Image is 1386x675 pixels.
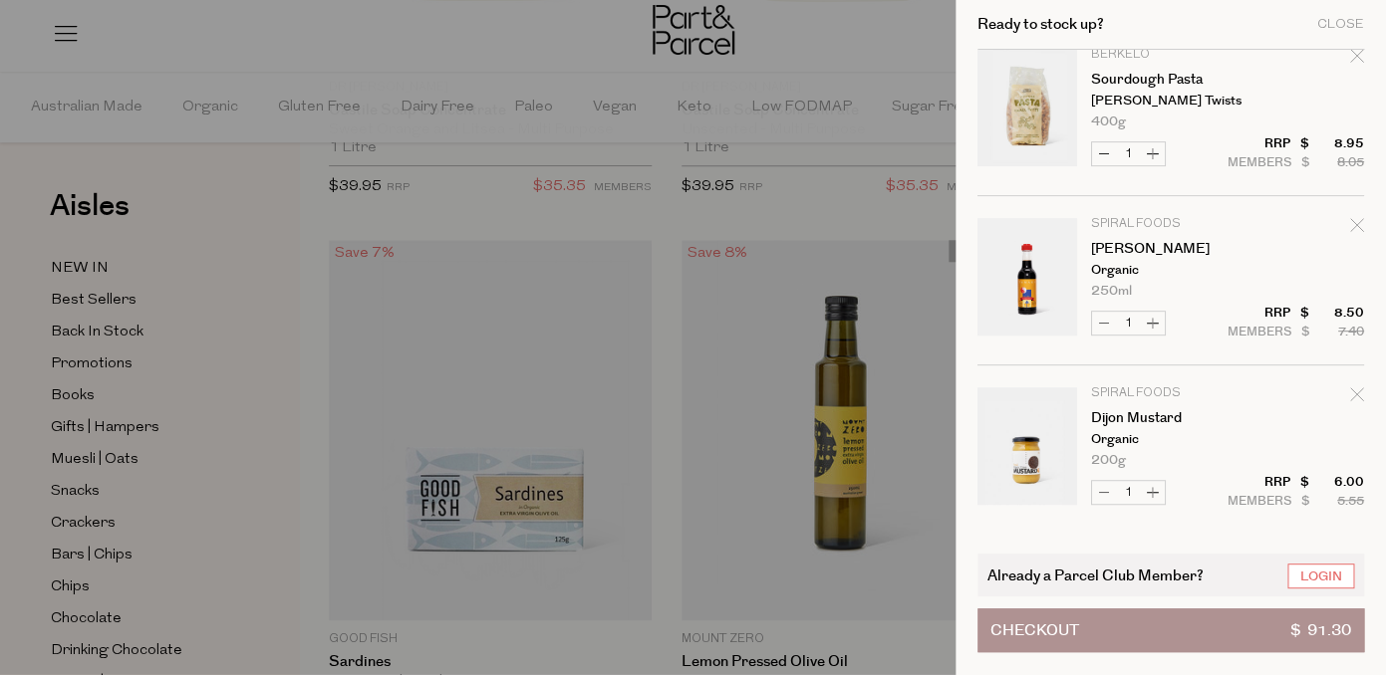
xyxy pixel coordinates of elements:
[1091,242,1246,256] a: [PERSON_NAME]
[1317,18,1364,31] div: Close
[1091,73,1246,87] a: Sourdough Pasta
[1091,411,1246,425] a: Dijon Mustard
[1116,481,1141,504] input: QTY Dijon Mustard
[1091,264,1246,277] p: Organic
[977,17,1104,32] h2: Ready to stock up?
[1350,46,1364,73] div: Remove Sourdough Pasta
[987,563,1204,586] span: Already a Parcel Club Member?
[1091,454,1126,467] span: 200g
[1091,95,1246,108] p: [PERSON_NAME] Twists
[1091,49,1246,61] p: Berkelo
[1350,384,1364,411] div: Remove Dijon Mustard
[1091,218,1246,230] p: Spiral Foods
[1091,433,1246,446] p: Organic
[1091,115,1126,128] span: 400g
[990,609,1079,651] span: Checkout
[977,608,1364,652] button: Checkout$ 91.30
[1091,285,1132,298] span: 250ml
[1116,142,1141,165] input: QTY Sourdough Pasta
[1290,609,1351,651] span: $ 91.30
[1116,312,1141,335] input: QTY Tamari
[1350,215,1364,242] div: Remove Tamari
[1091,387,1246,399] p: Spiral Foods
[1287,563,1354,588] a: Login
